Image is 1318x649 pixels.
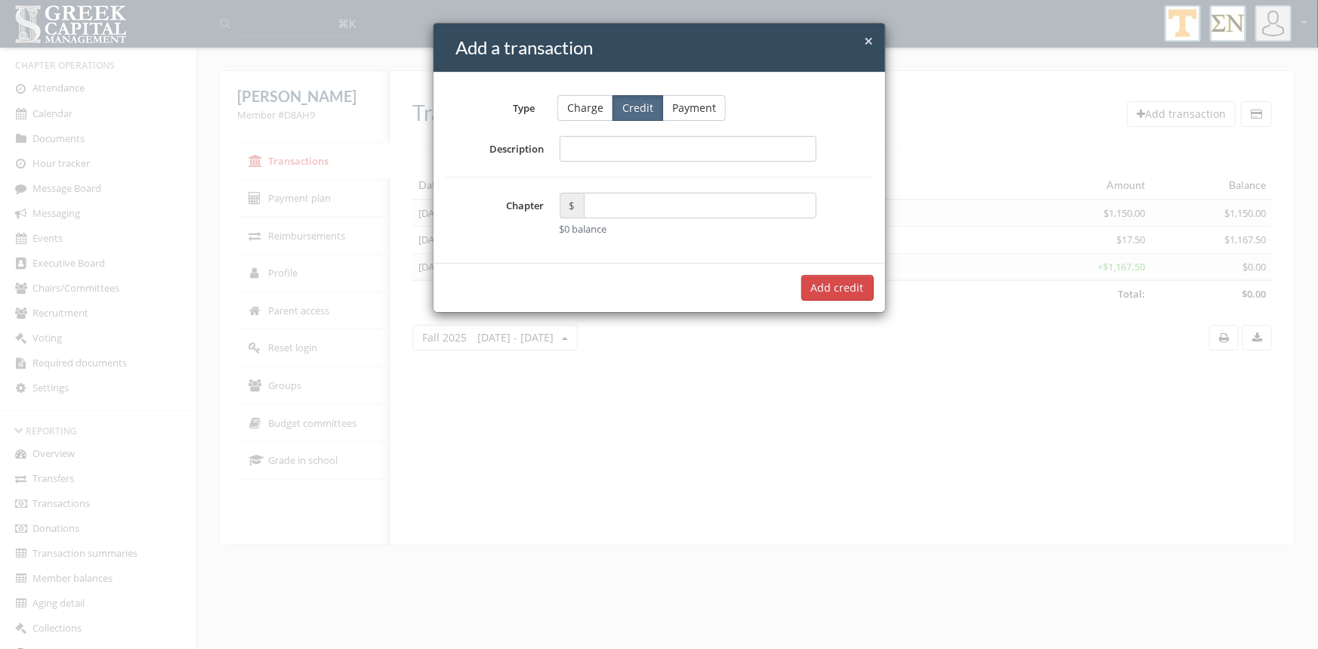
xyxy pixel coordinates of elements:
h4: Add a transaction [456,35,874,60]
div: $0 balance [560,222,817,236]
button: Add credit [801,275,874,301]
button: Charge [557,95,613,121]
label: Description [445,136,552,162]
label: Type [434,96,547,116]
span: $ [560,193,584,218]
span: × [865,30,874,51]
label: Chapter [445,193,552,236]
button: Payment [662,95,726,121]
button: Credit [613,95,663,121]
